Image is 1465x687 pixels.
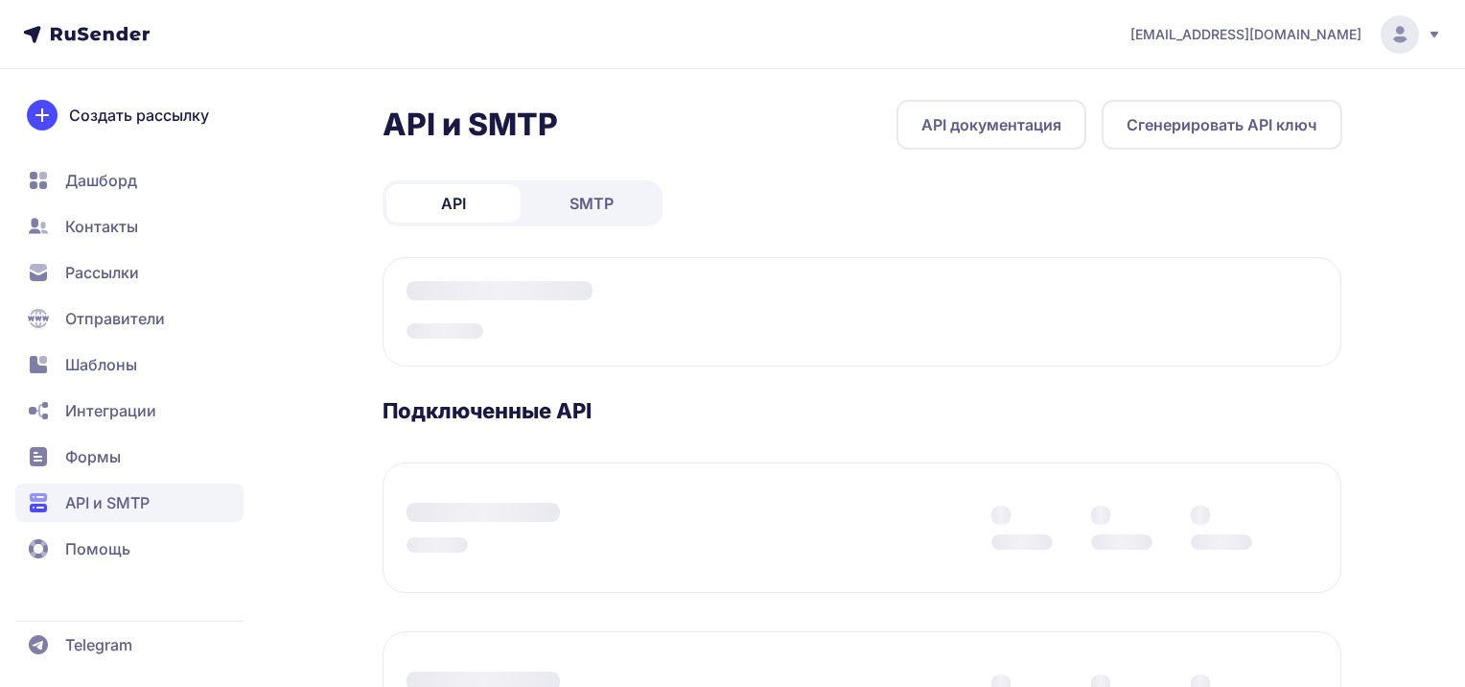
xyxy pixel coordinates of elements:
span: Создать рассылку [69,104,209,127]
a: Telegram [15,626,244,664]
a: API [386,184,521,223]
span: SMTP [570,192,614,215]
span: Telegram [65,633,132,656]
h2: API и SMTP [383,106,558,144]
span: Контакты [65,215,138,238]
a: API документация [896,100,1086,150]
h3: Подключенные API [383,397,1342,424]
span: Помощь [65,537,130,560]
button: Сгенерировать API ключ [1102,100,1342,150]
a: SMTP [524,184,659,223]
span: Рассылки [65,261,139,284]
span: [EMAIL_ADDRESS][DOMAIN_NAME] [1130,25,1361,44]
span: Отправители [65,307,165,330]
span: API и SMTP [65,491,150,514]
span: API [441,192,466,215]
span: Дашборд [65,169,137,192]
span: Шаблоны [65,353,137,376]
span: Интеграции [65,399,156,422]
span: Формы [65,445,121,468]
